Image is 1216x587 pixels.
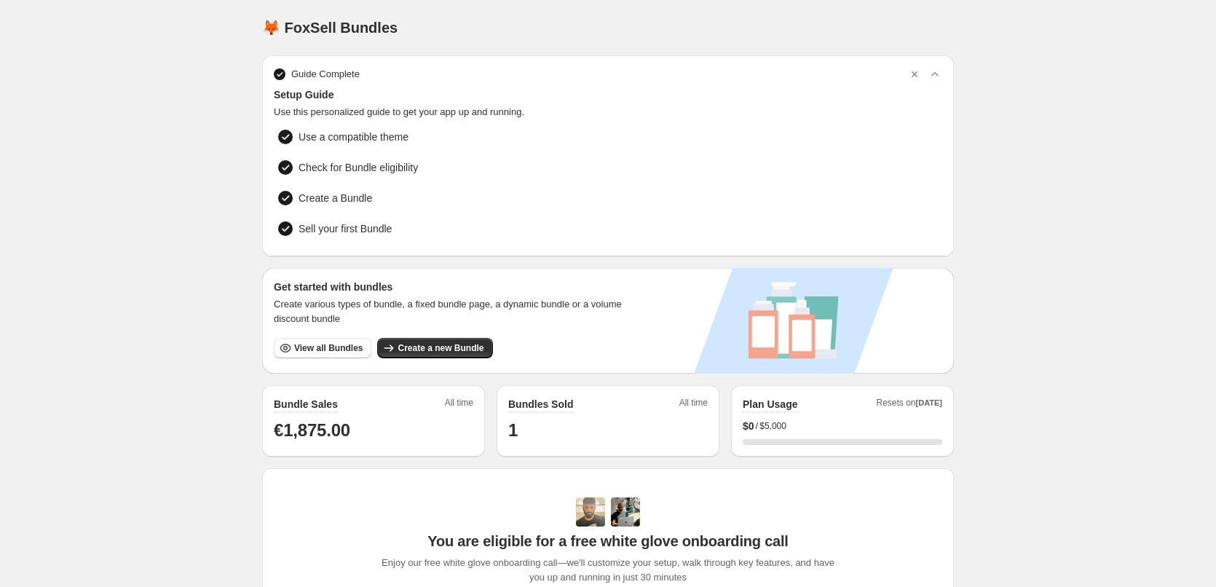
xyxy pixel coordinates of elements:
[743,419,942,433] div: /
[377,338,492,358] button: Create a new Bundle
[274,105,942,119] span: Use this personalized guide to get your app up and running.
[611,497,640,527] img: Prakhar
[759,420,786,432] span: $5,000
[299,130,408,144] span: Use a compatible theme
[877,397,943,413] span: Resets on
[291,67,360,82] span: Guide Complete
[916,398,942,407] span: [DATE]
[299,160,418,175] span: Check for Bundle eligibility
[743,419,754,433] span: $ 0
[508,419,708,442] h1: 1
[274,280,636,294] h3: Get started with bundles
[508,397,573,411] h2: Bundles Sold
[294,342,363,354] span: View all Bundles
[274,297,636,326] span: Create various types of bundle, a fixed bundle page, a dynamic bundle or a volume discount bundle
[274,87,942,102] span: Setup Guide
[274,397,338,411] h2: Bundle Sales
[374,556,842,585] span: Enjoy our free white glove onboarding call—we'll customize your setup, walk through key features,...
[262,19,398,36] h1: 🦊 FoxSell Bundles
[274,338,371,358] button: View all Bundles
[299,191,372,205] span: Create a Bundle
[743,397,797,411] h2: Plan Usage
[299,221,392,236] span: Sell your first Bundle
[576,497,605,527] img: Adi
[445,397,473,413] span: All time
[427,532,788,550] span: You are eligible for a free white glove onboarding call
[398,342,483,354] span: Create a new Bundle
[679,397,708,413] span: All time
[274,419,473,442] h1: €1,875.00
